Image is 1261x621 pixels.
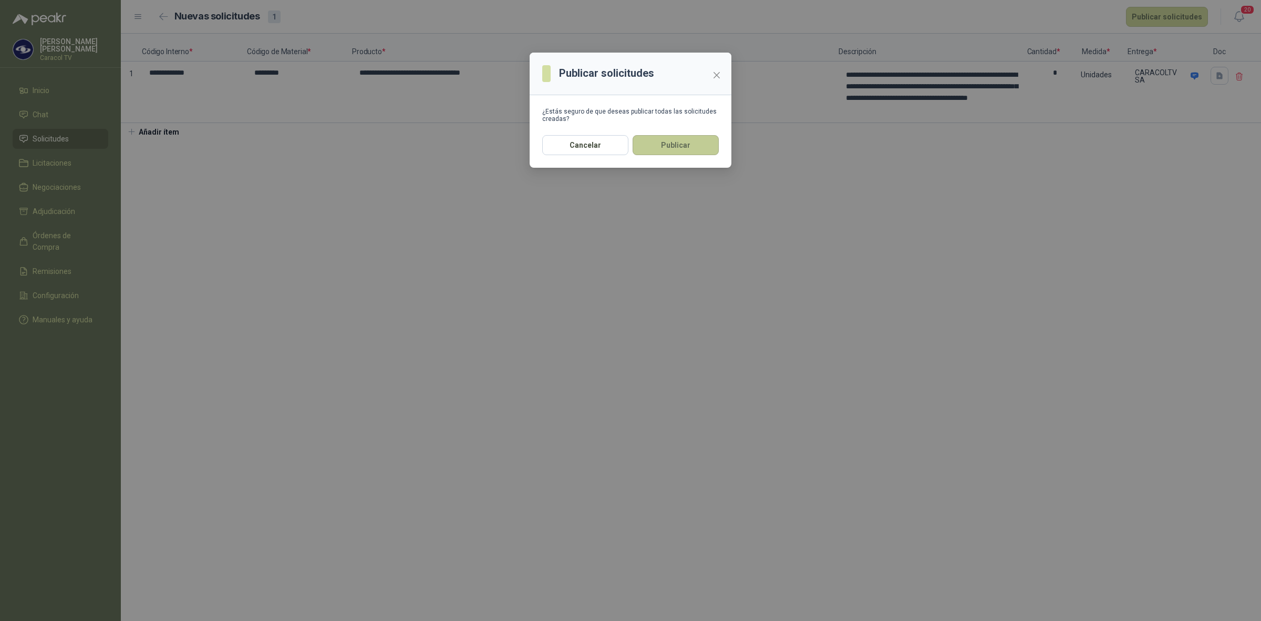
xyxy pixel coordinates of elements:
[542,135,628,155] button: Cancelar
[542,108,719,123] div: ¿Estás seguro de que deseas publicar todas las solicitudes creadas?
[559,65,654,82] h3: Publicar solicitudes
[712,71,721,79] span: close
[633,135,719,155] button: Publicar
[708,67,725,84] button: Close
